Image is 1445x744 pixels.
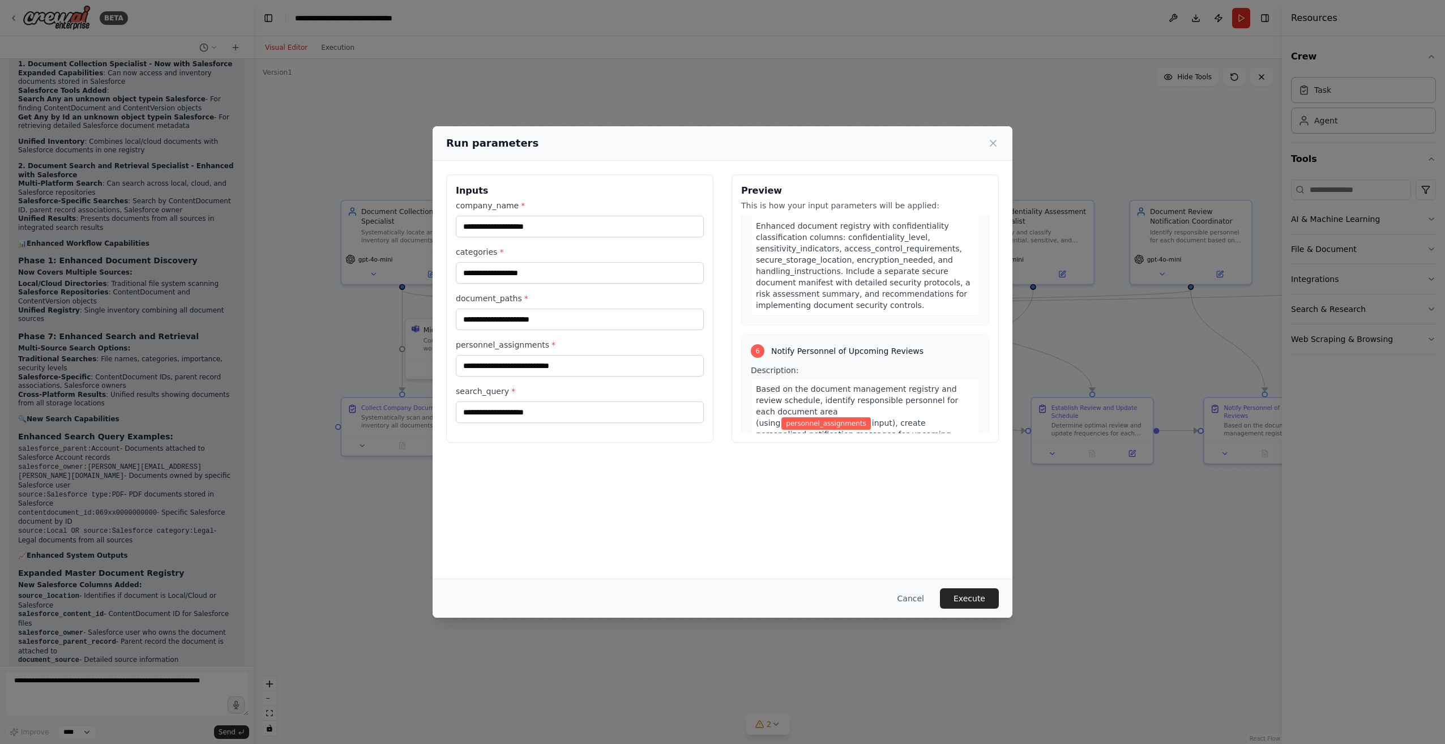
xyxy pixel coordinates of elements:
[456,200,704,211] label: company_name
[751,366,798,375] span: Description:
[751,344,764,358] div: 6
[888,588,933,609] button: Cancel
[741,184,989,198] h3: Preview
[756,384,958,427] span: Based on the document management registry and review schedule, identify responsible personnel for...
[456,293,704,304] label: document_paths
[741,200,989,211] p: This is how your input parameters will be applied:
[456,184,704,198] h3: Inputs
[446,135,538,151] h2: Run parameters
[756,221,971,310] span: Enhanced document registry with confidentiality classification columns: confidentiality_level, se...
[781,417,871,430] span: Variable: personnel_assignments
[456,339,704,350] label: personnel_assignments
[771,345,924,357] span: Notify Personnel of Upcoming Reviews
[456,386,704,397] label: search_query
[940,588,999,609] button: Execute
[456,246,704,258] label: categories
